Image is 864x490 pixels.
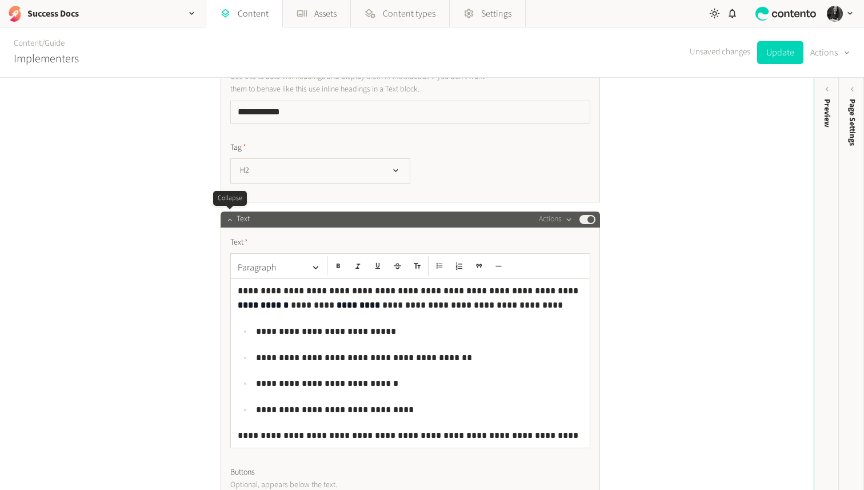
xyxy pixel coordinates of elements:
span: Content types [383,7,435,21]
button: Actions [539,213,573,226]
div: Collapse [213,191,247,206]
a: Guide [45,37,65,49]
span: Buttons [230,467,255,479]
button: Actions [810,41,850,64]
p: Use this to auto-link headings and display them in the sidebar. If you don’t want them to behave ... [230,70,490,96]
span: Text [237,213,250,225]
h2: Implementers [14,50,79,67]
span: / [42,37,45,49]
button: Paragraph [233,256,325,279]
button: H2 [230,158,410,184]
span: Page Settings [846,99,858,146]
h2: Success Docs [27,7,79,21]
a: Content [14,37,42,49]
img: Success Docs [7,6,23,22]
button: Update [757,41,803,64]
span: Text [230,237,248,249]
span: Tag [230,142,246,154]
div: Preview [821,99,833,128]
span: Unsaved changes [690,46,750,59]
img: Hollie Duncan [827,6,843,22]
span: Settings [481,7,511,21]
